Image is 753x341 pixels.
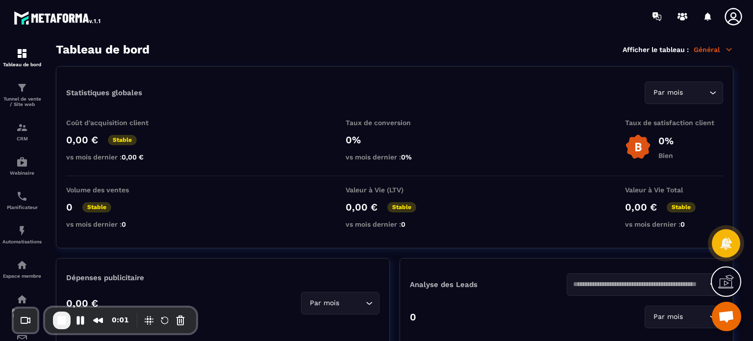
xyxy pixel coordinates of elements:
p: Dépenses publicitaire [66,273,379,282]
p: Stable [667,202,696,212]
div: Search for option [645,81,723,104]
img: social-network [16,293,28,305]
img: automations [16,156,28,168]
h3: Tableau de bord [56,43,150,56]
p: Afficher le tableau : [623,46,689,53]
img: logo [14,9,102,26]
input: Search for option [341,298,363,309]
img: formation [16,82,28,94]
p: Volume des ventes [66,186,164,194]
img: formation [16,122,28,133]
p: Réseaux Sociaux [2,308,42,318]
p: Planificateur [2,205,42,210]
a: automationsautomationsWebinaire [2,149,42,183]
div: Search for option [301,292,379,315]
div: Search for option [645,306,723,328]
p: 0,00 € [66,134,98,146]
img: scheduler [16,190,28,202]
p: 0,00 € [66,297,98,309]
p: Espace membre [2,273,42,279]
p: Automatisations [2,239,42,244]
p: 0 [410,311,416,323]
p: vs mois dernier : [346,220,444,228]
span: Par mois [651,87,685,98]
p: Général [694,45,733,54]
a: schedulerschedulerPlanificateur [2,183,42,217]
span: Par mois [651,312,685,322]
img: automations [16,225,28,236]
a: automationsautomationsAutomatisations [2,217,42,252]
p: Stable [82,202,111,212]
p: Coût d'acquisition client [66,119,164,127]
p: Analyse des Leads [410,280,567,289]
span: Par mois [307,298,341,309]
p: Taux de satisfaction client [625,119,723,127]
p: Valeur à Vie (LTV) [346,186,444,194]
p: 0% [658,135,674,147]
a: automationsautomationsEspace membre [2,252,42,286]
p: 0,00 € [346,201,377,213]
a: formationformationCRM [2,114,42,149]
span: 0 [680,220,685,228]
div: Search for option [567,273,724,296]
p: Valeur à Vie Total [625,186,723,194]
a: Ouvrir le chat [712,302,741,331]
p: vs mois dernier : [66,153,164,161]
p: Webinaire [2,170,42,176]
p: 0% [346,134,444,146]
p: vs mois dernier : [625,220,723,228]
span: 0 [122,220,126,228]
img: b-badge-o.b3b20ee6.svg [625,134,651,160]
p: Bien [658,152,674,159]
input: Search for option [685,87,707,98]
span: 0% [401,153,412,161]
p: Tableau de bord [2,62,42,67]
a: formationformationTableau de bord [2,40,42,75]
a: formationformationTunnel de vente / Site web [2,75,42,114]
p: 0,00 € [625,201,657,213]
p: vs mois dernier : [346,153,444,161]
p: Tunnel de vente / Site web [2,96,42,107]
p: CRM [2,136,42,141]
input: Search for option [685,312,707,322]
p: Stable [387,202,416,212]
p: Statistiques globales [66,88,142,97]
span: 0 [401,220,405,228]
img: formation [16,48,28,59]
p: 0 [66,201,73,213]
p: Taux de conversion [346,119,444,127]
span: 0,00 € [122,153,144,161]
p: Stable [108,135,137,145]
p: vs mois dernier : [66,220,164,228]
input: Search for option [573,279,707,290]
img: automations [16,259,28,271]
a: social-networksocial-networkRéseaux Sociaux [2,286,42,326]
